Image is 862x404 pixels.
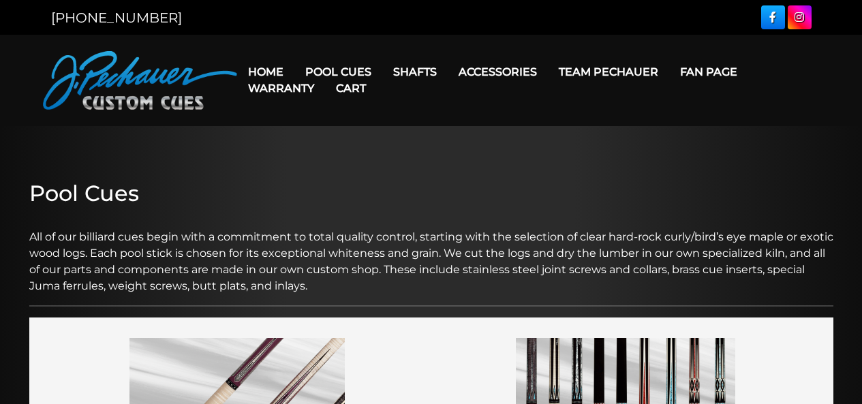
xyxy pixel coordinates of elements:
[29,181,833,206] h2: Pool Cues
[548,55,669,89] a: Team Pechauer
[669,55,748,89] a: Fan Page
[237,71,325,106] a: Warranty
[43,51,237,110] img: Pechauer Custom Cues
[448,55,548,89] a: Accessories
[294,55,382,89] a: Pool Cues
[325,71,377,106] a: Cart
[29,213,833,294] p: All of our billiard cues begin with a commitment to total quality control, starting with the sele...
[382,55,448,89] a: Shafts
[51,10,182,26] a: [PHONE_NUMBER]
[237,55,294,89] a: Home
